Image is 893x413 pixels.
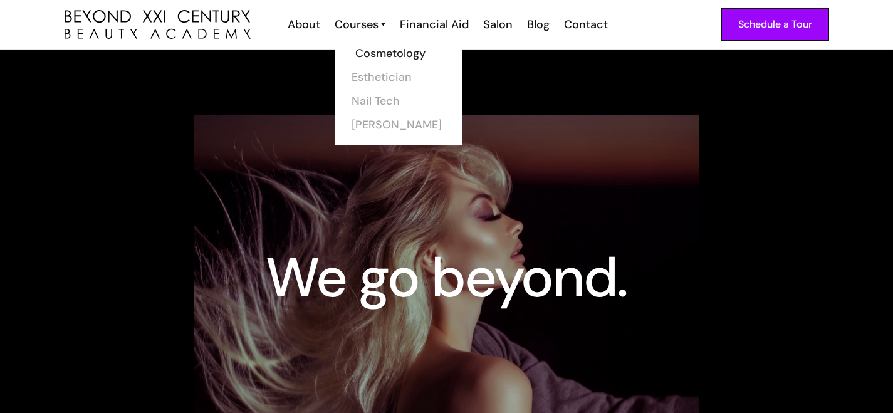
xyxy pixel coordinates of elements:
[400,16,469,33] div: Financial Aid
[266,255,627,300] h1: We go beyond.
[335,16,385,33] a: Courses
[352,65,446,89] a: Esthetician
[483,16,513,33] div: Salon
[335,16,379,33] div: Courses
[65,10,251,39] img: beyond 21st century beauty academy logo
[721,8,829,41] a: Schedule a Tour
[564,16,608,33] div: Contact
[288,16,320,33] div: About
[527,16,550,33] div: Blog
[352,89,446,113] a: Nail Tech
[65,10,251,39] a: home
[738,16,812,33] div: Schedule a Tour
[519,16,556,33] a: Blog
[352,113,446,137] a: [PERSON_NAME]
[279,16,326,33] a: About
[392,16,475,33] a: Financial Aid
[335,33,462,145] nav: Courses
[355,41,449,65] a: Cosmetology
[475,16,519,33] a: Salon
[556,16,614,33] a: Contact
